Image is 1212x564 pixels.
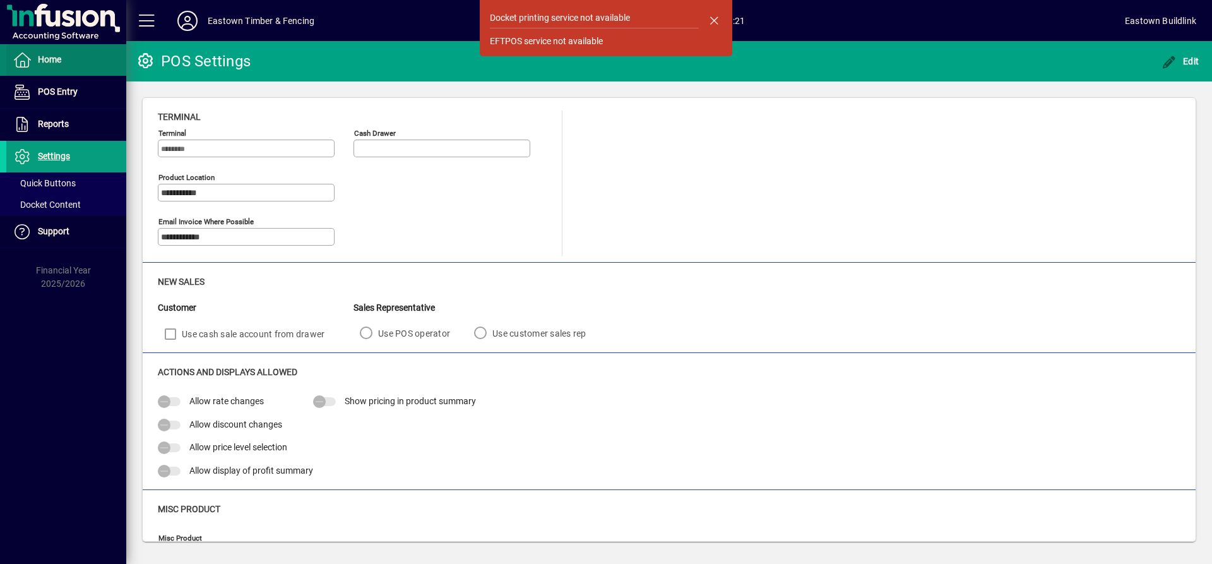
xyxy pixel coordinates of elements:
[189,465,313,476] span: Allow display of profit summary
[354,129,396,138] mat-label: Cash Drawer
[158,534,202,543] mat-label: Misc Product
[38,54,61,64] span: Home
[189,419,282,429] span: Allow discount changes
[1125,11,1196,31] div: Eastown Buildlink
[158,277,205,287] span: New Sales
[136,51,251,71] div: POS Settings
[314,11,1125,31] span: [DATE] 09:21
[13,200,81,210] span: Docket Content
[158,112,201,122] span: Terminal
[353,301,604,315] div: Sales Representative
[158,217,254,226] mat-label: Email Invoice where possible
[1161,56,1199,66] span: Edit
[158,367,297,377] span: Actions and Displays Allowed
[490,35,603,48] div: EFTPOS service not available
[38,151,70,161] span: Settings
[208,11,314,31] div: Eastown Timber & Fencing
[38,87,78,97] span: POS Entry
[189,442,287,452] span: Allow price level selection
[6,76,126,108] a: POS Entry
[6,216,126,248] a: Support
[345,396,476,406] span: Show pricing in product summary
[6,194,126,215] a: Docket Content
[6,109,126,140] a: Reports
[158,173,215,182] mat-label: Product location
[158,301,353,315] div: Customer
[158,129,186,138] mat-label: Terminal
[6,172,126,194] a: Quick Buttons
[6,44,126,76] a: Home
[167,9,208,32] button: Profile
[38,119,69,129] span: Reports
[158,504,220,514] span: Misc Product
[1158,50,1203,73] button: Edit
[189,396,264,406] span: Allow rate changes
[38,226,69,236] span: Support
[13,178,76,188] span: Quick Buttons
